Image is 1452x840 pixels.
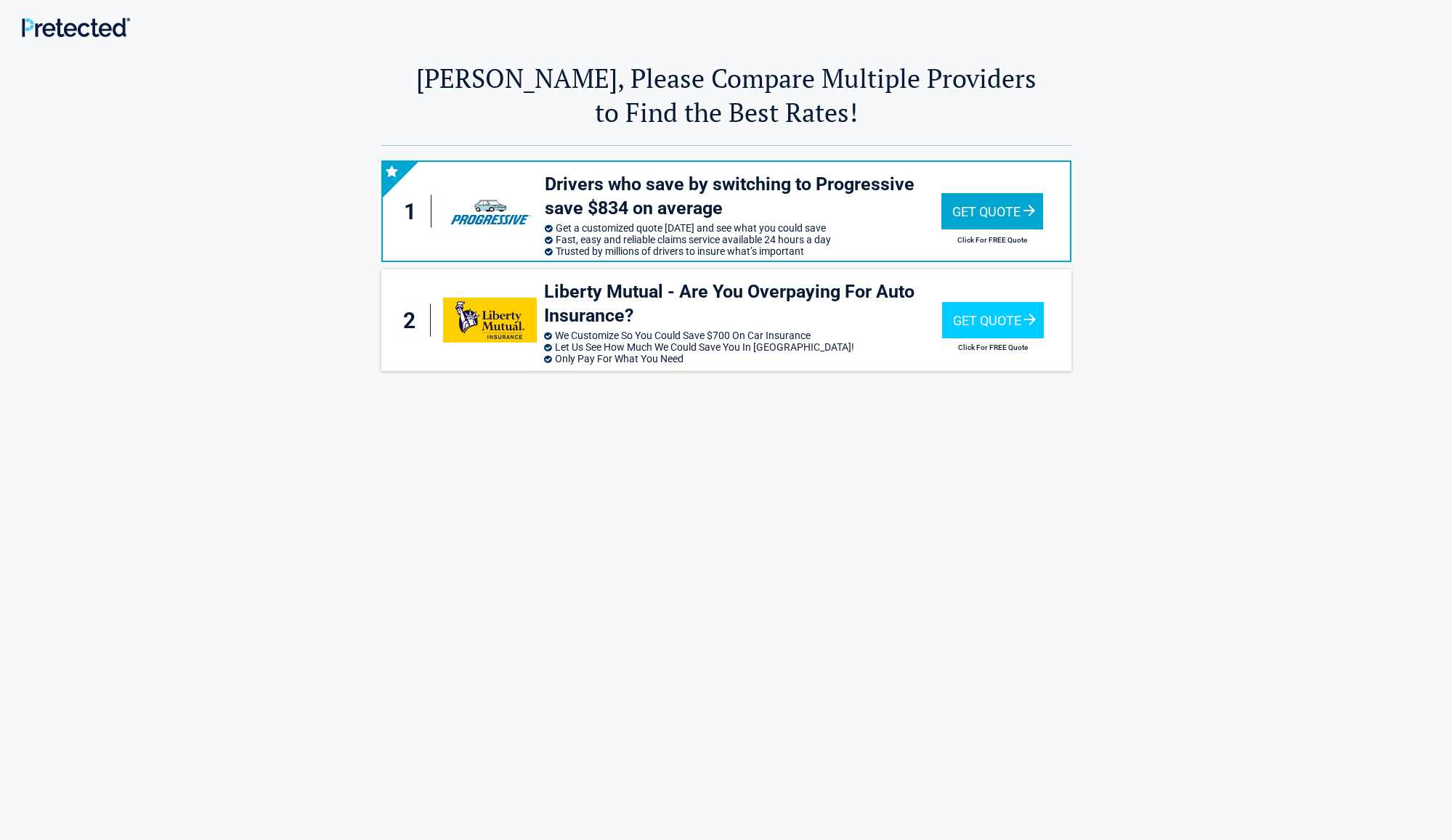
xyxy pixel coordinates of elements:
[444,189,537,234] img: progressive's logo
[545,234,941,245] li: Fast, easy and reliable claims service available 24 hours a day
[396,304,431,337] div: 2
[544,341,942,353] li: Let Us See How Much We Could Save You In [GEOGRAPHIC_DATA]!
[544,280,942,327] h3: Liberty Mutual - Are You Overpaying For Auto Insurance?
[942,343,1044,351] h2: Click For FREE Quote
[381,61,1071,129] h2: [PERSON_NAME], Please Compare Multiple Providers to Find the Best Rates!
[942,302,1044,338] div: Get Quote
[545,173,941,220] h3: Drivers who save by switching to Progressive save $834 on average
[22,17,130,37] img: Main Logo
[397,195,432,228] div: 1
[941,193,1043,229] div: Get Quote
[544,353,942,364] li: Only Pay For What You Need
[545,222,941,234] li: Get a customized quote [DATE] and see what you could save
[544,330,942,341] li: We Customize So You Could Save $700 On Car Insurance
[941,236,1043,244] h2: Click For FREE Quote
[443,298,537,343] img: libertymutual's logo
[545,245,941,257] li: Trusted by millions of drivers to insure what’s important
